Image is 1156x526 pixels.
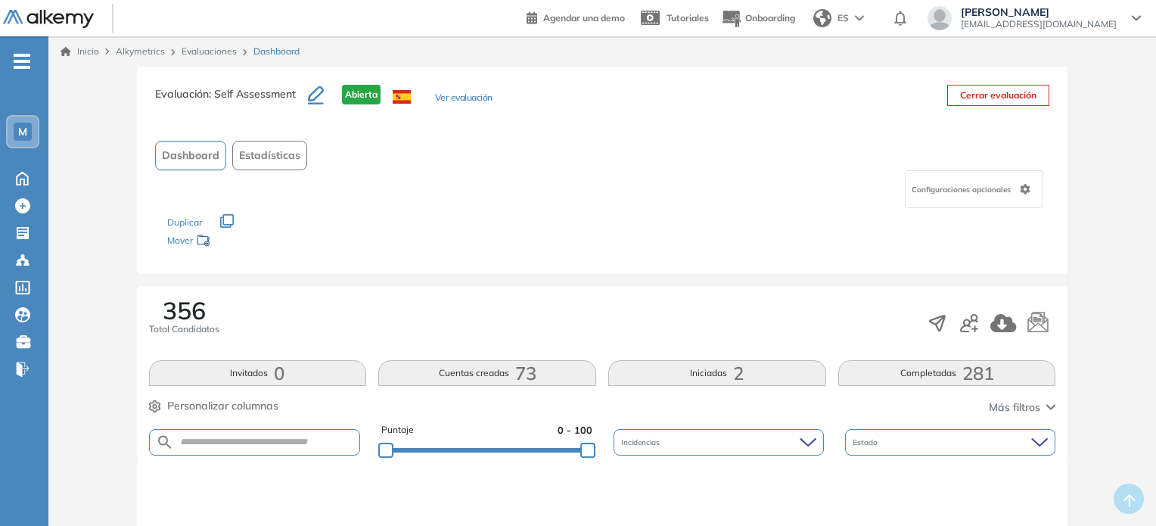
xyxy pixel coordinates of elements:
[381,423,414,437] span: Puntaje
[378,360,596,386] button: Cuentas creadas73
[745,12,795,23] span: Onboarding
[342,85,381,104] span: Abierta
[853,437,881,448] span: Estado
[838,360,1056,386] button: Completadas281
[155,141,226,170] button: Dashboard
[435,91,493,107] button: Ver evaluación
[61,45,99,58] a: Inicio
[209,87,296,101] span: : Self Assessment
[837,11,849,25] span: ES
[162,148,219,163] span: Dashboard
[155,85,308,117] h3: Evaluación
[167,216,202,228] span: Duplicar
[621,437,663,448] span: Incidencias
[961,6,1117,18] span: [PERSON_NAME]
[14,60,30,63] i: -
[18,126,27,138] span: M
[167,228,319,256] div: Mover
[239,148,300,163] span: Estadísticas
[527,8,625,26] a: Agendar una demo
[167,398,278,414] span: Personalizar columnas
[608,360,826,386] button: Iniciadas2
[232,141,307,170] button: Estadísticas
[845,429,1055,456] div: Estado
[855,15,864,21] img: arrow
[813,9,831,27] img: world
[558,423,592,437] span: 0 - 100
[116,45,165,57] span: Alkymetrics
[989,400,1040,416] span: Más filtros
[3,10,94,29] img: Logo
[149,360,367,386] button: Invitados0
[614,429,824,456] div: Incidencias
[156,433,174,452] img: SEARCH_ALT
[149,398,278,414] button: Personalizar columnas
[905,170,1043,208] div: Configuraciones opcionales
[149,322,219,336] span: Total Candidatos
[912,184,1014,195] span: Configuraciones opcionales
[667,12,709,23] span: Tutoriales
[253,45,300,58] span: Dashboard
[947,85,1049,106] button: Cerrar evaluación
[182,45,237,57] a: Evaluaciones
[721,2,795,35] button: Onboarding
[989,400,1055,416] button: Más filtros
[163,298,206,322] span: 356
[543,12,625,23] span: Agendar una demo
[393,90,411,104] img: ESP
[961,18,1117,30] span: [EMAIL_ADDRESS][DOMAIN_NAME]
